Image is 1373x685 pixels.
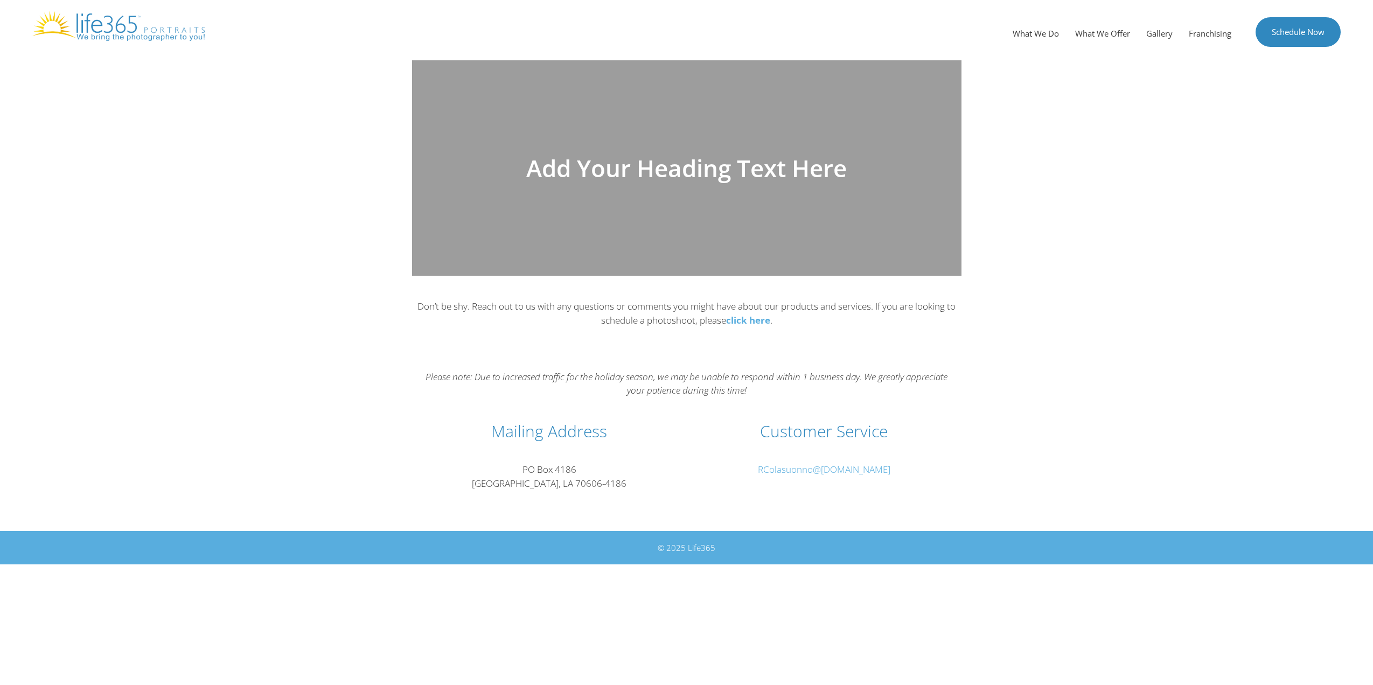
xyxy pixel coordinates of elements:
a: What We Do [1005,17,1067,50]
a: What We Offer [1067,17,1138,50]
h1: Add Your Heading Text Here [417,156,956,180]
a: click here [726,314,770,326]
a: Schedule Now [1256,17,1341,47]
img: Life365 [32,11,205,41]
h3: Customer Service [692,422,956,441]
h3: Mailing Address [417,422,681,441]
a: RColasuonno@[DOMAIN_NAME] [758,463,890,476]
span: RColasuonno [758,463,813,476]
div: © 2025 Life365 [391,542,983,554]
a: Gallery [1138,17,1181,50]
p: Don’t be shy. Reach out to us with any questions or comments you might have about our products an... [417,299,956,327]
a: Franchising [1181,17,1239,50]
p: PO Box 4186 [GEOGRAPHIC_DATA], LA 70606-4186 [417,463,681,490]
em: Please note: Due to increased traffic for the holiday season, we may be unable to respond within ... [426,371,947,397]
